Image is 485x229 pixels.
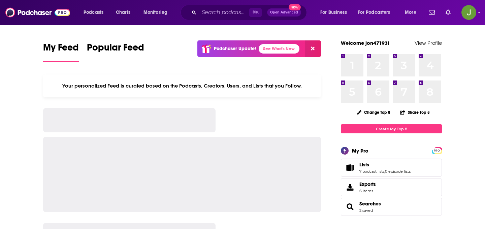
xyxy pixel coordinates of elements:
[341,40,389,46] a: Welcome jon47193!
[358,8,390,17] span: For Podcasters
[116,8,130,17] span: Charts
[87,42,144,62] a: Popular Feed
[43,42,79,62] a: My Feed
[139,7,176,18] button: open menu
[354,7,400,18] button: open menu
[79,7,112,18] button: open menu
[359,181,376,187] span: Exports
[415,40,442,46] a: View Profile
[433,148,441,153] a: PRO
[359,208,373,213] a: 2 saved
[259,44,299,54] a: See What's New
[341,159,442,177] span: Lists
[289,4,301,10] span: New
[5,6,70,19] img: Podchaser - Follow, Share and Rate Podcasts
[359,169,384,174] a: 7 podcast lists
[461,5,476,20] span: Logged in as jon47193
[405,8,416,17] span: More
[461,5,476,20] img: User Profile
[385,169,411,174] a: 0 episode lists
[352,148,368,154] div: My Pro
[187,5,313,20] div: Search podcasts, credits, & more...
[359,162,411,168] a: Lists
[343,163,357,172] a: Lists
[84,8,103,17] span: Podcasts
[214,46,256,52] p: Podchaser Update!
[359,189,376,193] span: 6 items
[87,42,144,57] span: Popular Feed
[249,8,262,17] span: ⌘ K
[461,5,476,20] button: Show profile menu
[343,202,357,211] a: Searches
[341,124,442,133] a: Create My Top 8
[43,74,321,97] div: Your personalized Feed is curated based on the Podcasts, Creators, Users, and Lists that you Follow.
[316,7,355,18] button: open menu
[199,7,249,18] input: Search podcasts, credits, & more...
[341,178,442,196] a: Exports
[111,7,134,18] a: Charts
[384,169,385,174] span: ,
[341,198,442,216] span: Searches
[267,8,301,17] button: Open AdvancedNew
[320,8,347,17] span: For Business
[353,108,394,117] button: Change Top 8
[343,183,357,192] span: Exports
[426,7,438,18] a: Show notifications dropdown
[270,11,298,14] span: Open Advanced
[400,7,425,18] button: open menu
[443,7,453,18] a: Show notifications dropdown
[143,8,167,17] span: Monitoring
[359,201,381,207] a: Searches
[43,42,79,57] span: My Feed
[359,162,369,168] span: Lists
[400,106,430,119] button: Share Top 8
